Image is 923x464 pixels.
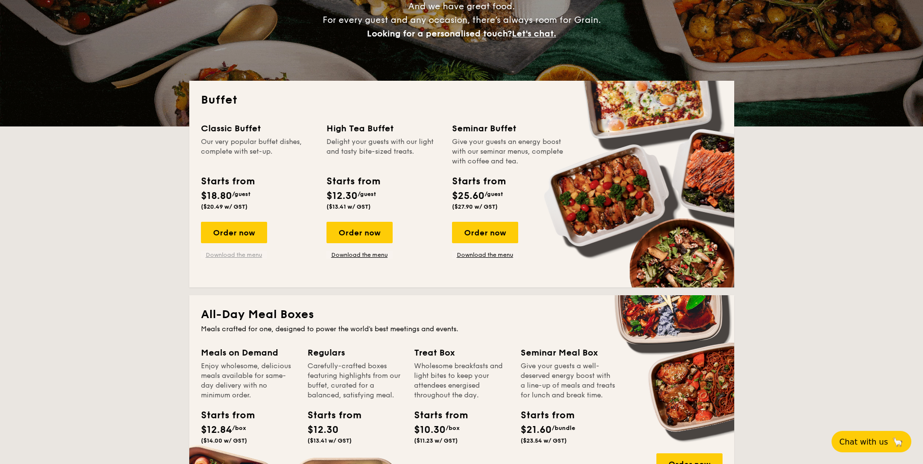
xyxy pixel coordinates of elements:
[521,361,615,400] div: Give your guests a well-deserved energy boost with a line-up of meals and treats for lunch and br...
[832,431,911,452] button: Chat with us🦙
[201,190,232,202] span: $18.80
[358,191,376,197] span: /guest
[552,425,575,431] span: /bundle
[201,424,232,436] span: $12.84
[326,222,393,243] div: Order now
[521,408,564,423] div: Starts from
[452,251,518,259] a: Download the menu
[485,191,503,197] span: /guest
[201,122,315,135] div: Classic Buffet
[201,437,247,444] span: ($14.00 w/ GST)
[201,361,296,400] div: Enjoy wholesome, delicious meals available for same-day delivery with no minimum order.
[414,346,509,359] div: Treat Box
[452,174,505,189] div: Starts from
[326,174,380,189] div: Starts from
[201,408,245,423] div: Starts from
[452,222,518,243] div: Order now
[521,424,552,436] span: $21.60
[367,28,512,39] span: Looking for a personalised touch?
[452,137,566,166] div: Give your guests an energy boost with our seminar menus, complete with coffee and tea.
[521,346,615,359] div: Seminar Meal Box
[839,437,888,446] span: Chat with us
[326,190,358,202] span: $12.30
[326,203,371,210] span: ($13.41 w/ GST)
[446,425,460,431] span: /box
[201,346,296,359] div: Meals on Demand
[201,137,315,166] div: Our very popular buffet dishes, complete with set-up.
[326,122,440,135] div: High Tea Buffet
[232,191,251,197] span: /guest
[414,361,509,400] div: Wholesome breakfasts and light bites to keep your attendees energised throughout the day.
[308,437,352,444] span: ($13.41 w/ GST)
[201,174,254,189] div: Starts from
[452,122,566,135] div: Seminar Buffet
[452,203,498,210] span: ($27.90 w/ GST)
[201,203,248,210] span: ($20.49 w/ GST)
[326,137,440,166] div: Delight your guests with our light and tasty bite-sized treats.
[323,1,601,39] span: And we have great food. For every guest and any occasion, there’s always room for Grain.
[326,251,393,259] a: Download the menu
[232,425,246,431] span: /box
[201,307,723,322] h2: All-Day Meal Boxes
[201,92,723,108] h2: Buffet
[308,424,339,436] span: $12.30
[201,222,267,243] div: Order now
[512,28,556,39] span: Let's chat.
[308,361,402,400] div: Carefully-crafted boxes featuring highlights from our buffet, curated for a balanced, satisfying ...
[308,346,402,359] div: Regulars
[308,408,351,423] div: Starts from
[521,437,567,444] span: ($23.54 w/ GST)
[414,424,446,436] span: $10.30
[414,437,458,444] span: ($11.23 w/ GST)
[414,408,458,423] div: Starts from
[201,251,267,259] a: Download the menu
[201,324,723,334] div: Meals crafted for one, designed to power the world's best meetings and events.
[892,436,904,447] span: 🦙
[452,190,485,202] span: $25.60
